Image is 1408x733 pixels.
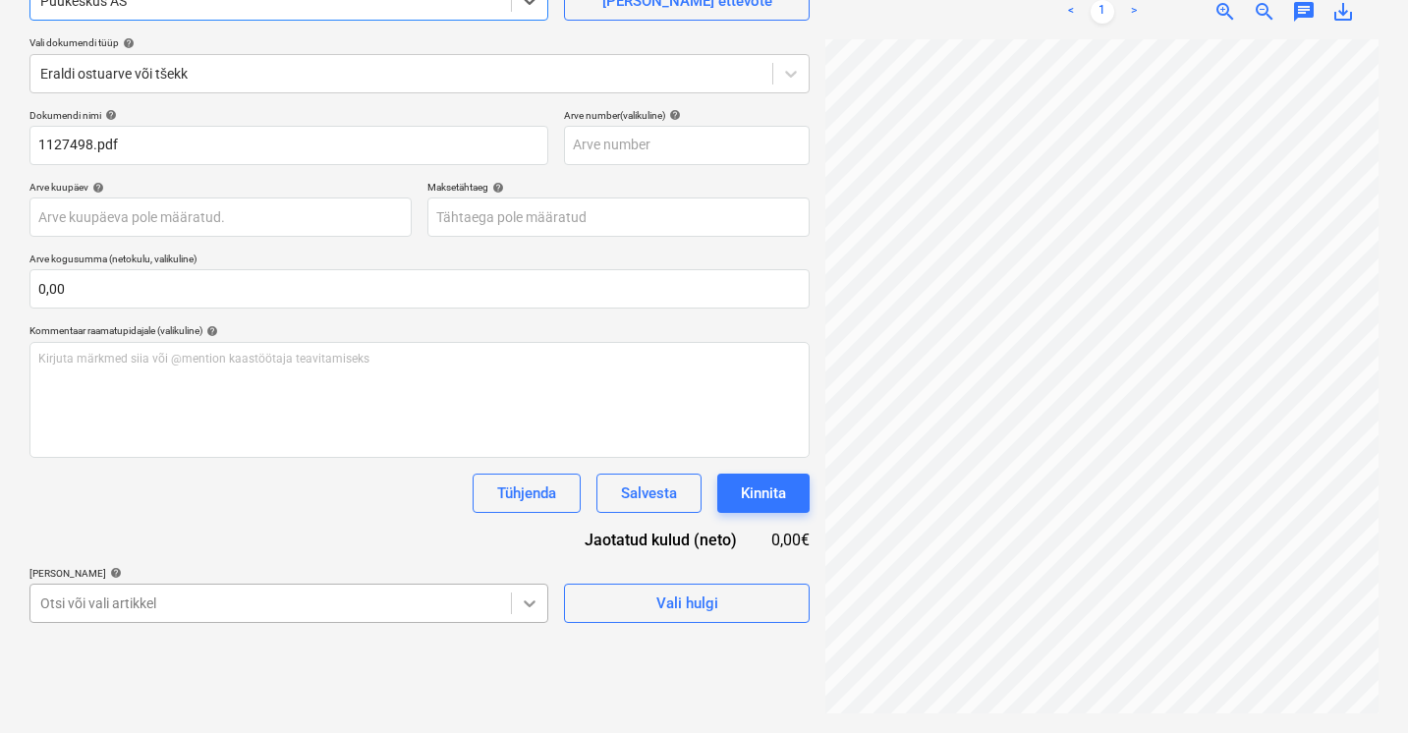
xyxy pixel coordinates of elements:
[29,197,412,237] input: Arve kuupäeva pole määratud.
[101,109,117,121] span: help
[29,126,548,165] input: Dokumendi nimi
[768,529,810,551] div: 0,00€
[29,109,548,122] div: Dokumendi nimi
[564,126,810,165] input: Arve number
[564,584,810,623] button: Vali hulgi
[717,474,810,513] button: Kinnita
[88,182,104,194] span: help
[29,269,810,309] input: Arve kogusumma (netokulu, valikuline)
[488,182,504,194] span: help
[741,480,786,506] div: Kinnita
[119,37,135,49] span: help
[554,529,768,551] div: Jaotatud kulud (neto)
[29,567,548,580] div: [PERSON_NAME]
[427,197,810,237] input: Tähtaega pole määratud
[656,591,718,616] div: Vali hulgi
[665,109,681,121] span: help
[596,474,702,513] button: Salvesta
[29,253,810,269] p: Arve kogusumma (netokulu, valikuline)
[106,567,122,579] span: help
[29,181,412,194] div: Arve kuupäev
[427,181,810,194] div: Maksetähtaeg
[621,480,677,506] div: Salvesta
[497,480,556,506] div: Tühjenda
[564,109,810,122] div: Arve number (valikuline)
[473,474,581,513] button: Tühjenda
[29,324,810,337] div: Kommentaar raamatupidajale (valikuline)
[202,325,218,337] span: help
[29,36,810,49] div: Vali dokumendi tüüp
